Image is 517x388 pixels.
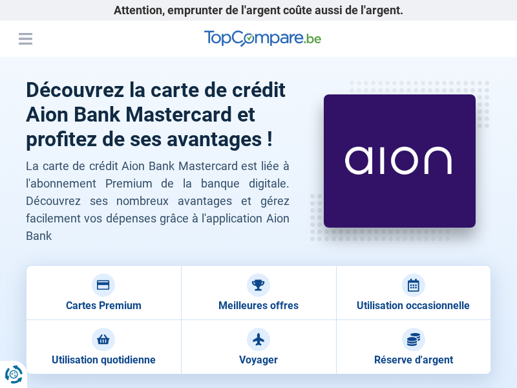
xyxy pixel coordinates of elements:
img: Carte de crédit Aion Bank [324,94,476,228]
img: Utilisation quotidienne [97,333,110,346]
a: Utilisation occasionnelle Utilisation occasionnelle [336,265,491,320]
a: Réserve d'argent Réserve d'argent [336,320,491,374]
p: Attention, emprunter de l'argent coûte aussi de l'argent. [26,3,491,17]
a: Utilisation quotidienne Utilisation quotidienne [26,320,181,374]
img: Voyager [252,333,265,346]
img: Cartes Premium [97,279,110,292]
img: Meilleures offres [252,279,265,292]
button: Menu [16,29,35,48]
p: La carte de crédit Aion Bank Mastercard est liée à l'abonnement Premium de la banque digitale. Dé... [26,157,290,244]
img: TopCompare [204,30,321,47]
a: Cartes Premium Cartes Premium [26,265,181,320]
a: Voyager Voyager [181,320,336,374]
h1: Découvrez la carte de crédit Aion Bank Mastercard et profitez de ses avantages ! [26,78,290,152]
img: Utilisation occasionnelle [407,279,420,292]
img: Réserve d'argent [407,333,420,346]
a: Meilleures offres Meilleures offres [181,265,336,320]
